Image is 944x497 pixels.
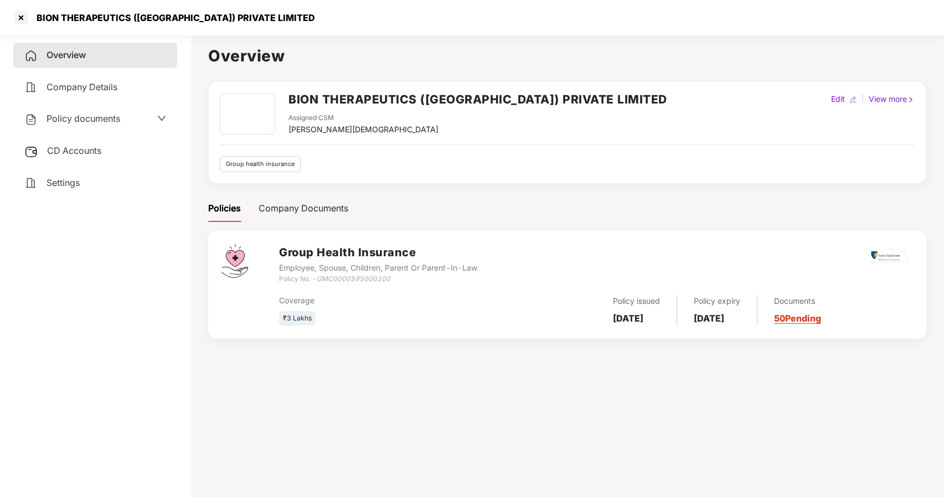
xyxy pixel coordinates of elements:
[288,123,439,136] div: [PERSON_NAME][DEMOGRAPHIC_DATA]
[24,81,38,94] img: svg+xml;base64,PHN2ZyB4bWxucz0iaHR0cDovL3d3dy53My5vcmcvMjAwMC9zdmciIHdpZHRoPSIyNCIgaGVpZ2h0PSIyNC...
[859,93,866,105] div: |
[849,96,857,103] img: editIcon
[866,93,917,105] div: View more
[279,274,477,284] div: Policy No. -
[47,49,86,60] span: Overview
[220,156,301,172] div: Group health insurance
[774,313,821,324] a: 50 Pending
[907,96,915,103] img: rightIcon
[279,244,477,261] h3: Group Health Insurance
[24,49,38,63] img: svg+xml;base64,PHN2ZyB4bWxucz0iaHR0cDovL3d3dy53My5vcmcvMjAwMC9zdmciIHdpZHRoPSIyNCIgaGVpZ2h0PSIyNC...
[869,249,909,263] img: rsi.png
[47,81,117,92] span: Company Details
[30,12,315,23] div: BION THERAPEUTICS ([GEOGRAPHIC_DATA]) PRIVATE LIMITED
[288,113,439,123] div: Assigned CSM
[829,93,847,105] div: Edit
[24,145,38,158] img: svg+xml;base64,PHN2ZyB3aWR0aD0iMjUiIGhlaWdodD0iMjQiIHZpZXdCb3g9IjAgMCAyNSAyNCIgZmlsbD0ibm9uZSIgeG...
[279,311,316,326] div: ₹3 Lakhs
[157,114,166,123] span: down
[259,201,348,215] div: Company Documents
[279,294,491,307] div: Coverage
[613,295,660,307] div: Policy issued
[47,145,101,156] span: CD Accounts
[24,177,38,190] img: svg+xml;base64,PHN2ZyB4bWxucz0iaHR0cDovL3d3dy53My5vcmcvMjAwMC9zdmciIHdpZHRoPSIyNCIgaGVpZ2h0PSIyNC...
[774,295,821,307] div: Documents
[221,244,248,278] img: svg+xml;base64,PHN2ZyB4bWxucz0iaHR0cDovL3d3dy53My5vcmcvMjAwMC9zdmciIHdpZHRoPSI0Ny43MTQiIGhlaWdodD...
[317,275,390,283] i: GMC0000595000100
[694,295,740,307] div: Policy expiry
[694,313,724,324] b: [DATE]
[47,177,80,188] span: Settings
[47,113,120,124] span: Policy documents
[208,201,241,215] div: Policies
[279,262,477,274] div: Employee, Spouse, Children, Parent Or Parent-In-Law
[288,90,667,108] h2: BION THERAPEUTICS ([GEOGRAPHIC_DATA]) PRIVATE LIMITED
[208,44,926,68] h1: Overview
[613,313,643,324] b: [DATE]
[24,113,38,126] img: svg+xml;base64,PHN2ZyB4bWxucz0iaHR0cDovL3d3dy53My5vcmcvMjAwMC9zdmciIHdpZHRoPSIyNCIgaGVpZ2h0PSIyNC...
